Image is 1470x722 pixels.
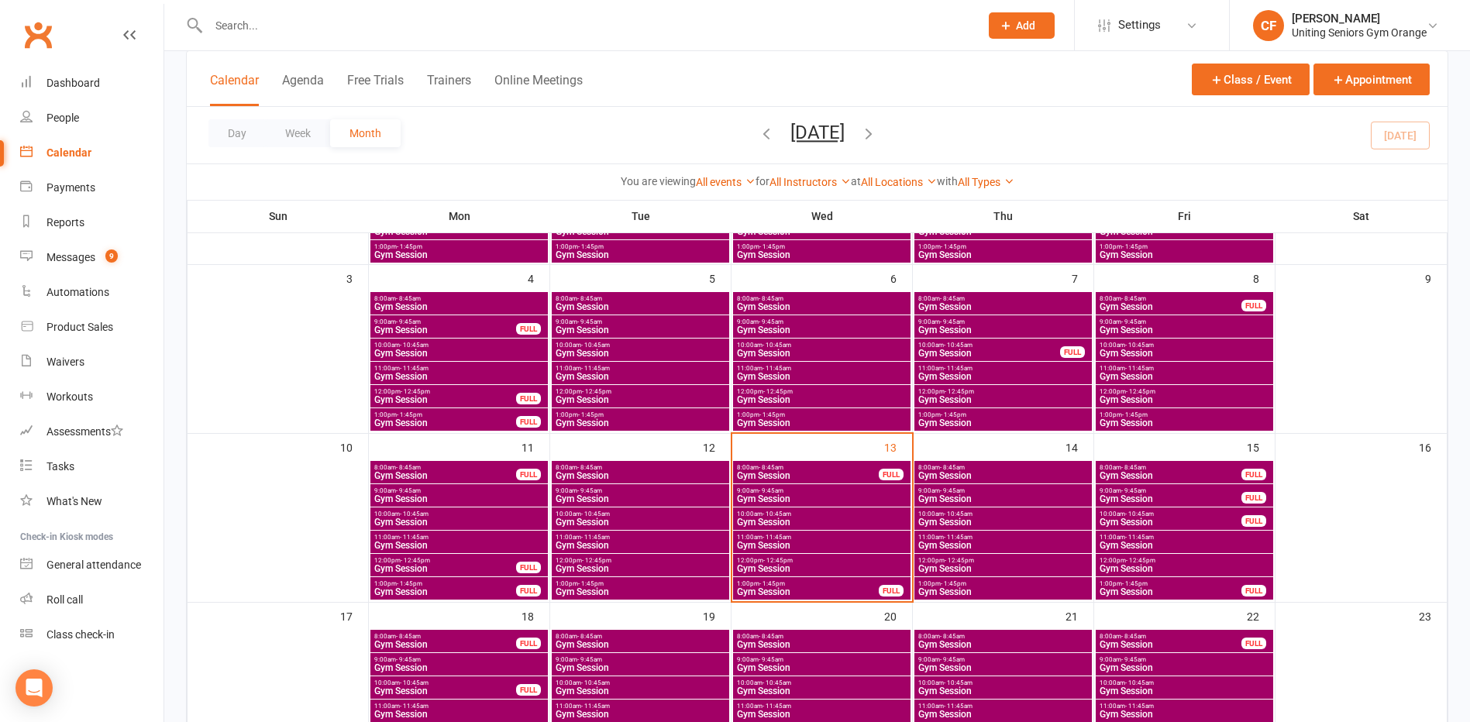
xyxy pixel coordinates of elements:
div: General attendance [46,559,141,571]
span: - 10:45am [1125,342,1154,349]
span: 12:00pm [736,388,907,395]
span: Gym Session [736,517,907,527]
span: Gym Session [917,587,1089,597]
div: CF [1253,10,1284,41]
span: - 8:45am [396,295,421,302]
span: Gym Session [1099,395,1270,404]
button: Class / Event [1192,64,1310,95]
button: Week [266,119,330,147]
span: 12:00pm [374,388,517,395]
button: Appointment [1313,64,1430,95]
div: 9 [1425,265,1447,291]
div: 5 [709,265,731,291]
span: 10:00am [1099,511,1242,517]
th: Tue [550,200,732,232]
span: Gym Session [1099,250,1270,260]
span: 10:00am [374,511,545,517]
span: - 8:45am [396,464,421,471]
span: - 9:45am [577,487,602,494]
div: FULL [1241,585,1266,597]
span: 1:00pm [374,411,517,418]
span: 8:00am [1099,464,1242,471]
a: All Locations [861,176,937,188]
span: 10:00am [374,342,545,349]
div: 12 [703,434,731,459]
span: - 10:45am [400,342,429,349]
span: Gym Session [917,372,1089,381]
span: - 1:45pm [1122,411,1148,418]
span: 1:00pm [1099,580,1242,587]
span: - 8:45am [759,295,783,302]
span: Gym Session [1099,517,1242,527]
div: Automations [46,286,109,298]
span: - 8:45am [577,295,602,302]
input: Search... [204,15,969,36]
div: Payments [46,181,95,194]
th: Sat [1275,200,1448,232]
div: Assessments [46,425,123,438]
span: Gym Session [374,471,517,480]
span: 1:00pm [1099,411,1270,418]
span: 11:00am [555,534,726,541]
span: - 10:45am [581,342,610,349]
span: Gym Session [1099,349,1270,358]
span: Gym Session [555,395,726,404]
div: Calendar [46,146,91,159]
div: FULL [516,562,541,573]
span: Gym Session [736,494,907,504]
span: - 8:45am [1121,464,1146,471]
span: Gym Session [555,517,726,527]
span: - 11:45am [1125,534,1154,541]
a: Messages 9 [20,240,164,275]
span: Gym Session [555,302,726,311]
div: People [46,112,79,124]
a: Clubworx [19,15,57,54]
span: 8:00am [374,464,517,471]
span: 8:00am [1099,295,1242,302]
span: - 1:45pm [397,580,422,587]
div: 20 [884,603,912,628]
span: - 1:45pm [397,243,422,250]
span: Gym Session [917,349,1061,358]
span: 10:00am [736,342,907,349]
div: FULL [1241,300,1266,311]
div: What's New [46,495,102,507]
span: Gym Session [1099,494,1242,504]
div: FULL [879,469,904,480]
span: - 10:45am [581,511,610,517]
div: Reports [46,216,84,229]
span: 1:00pm [917,580,1089,587]
div: FULL [516,416,541,428]
span: Gym Session [917,564,1089,573]
span: - 12:45pm [763,557,793,564]
span: - 12:45pm [582,388,611,395]
span: Gym Session [736,325,907,335]
a: Roll call [20,583,164,617]
span: 1:00pm [555,580,726,587]
div: FULL [1241,469,1266,480]
span: 11:00am [374,365,545,372]
span: 1:00pm [736,411,907,418]
span: 11:00am [1099,365,1270,372]
span: - 12:45pm [945,557,974,564]
th: Mon [369,200,550,232]
span: - 8:45am [940,464,965,471]
span: 10:00am [555,342,726,349]
button: Agenda [282,73,324,106]
a: All Instructors [769,176,851,188]
span: 8:00am [374,295,545,302]
span: Settings [1118,8,1161,43]
span: 9:00am [374,487,545,494]
span: Gym Session [917,395,1089,404]
span: 9:00am [1099,487,1242,494]
div: Dashboard [46,77,100,89]
a: Automations [20,275,164,310]
div: Uniting Seniors Gym Orange [1292,26,1427,40]
span: Gym Session [1099,564,1270,573]
a: Dashboard [20,66,164,101]
span: - 9:45am [759,318,783,325]
span: - 1:45pm [1122,580,1148,587]
span: 1:00pm [736,243,907,250]
div: FULL [516,323,541,335]
div: 16 [1419,434,1447,459]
